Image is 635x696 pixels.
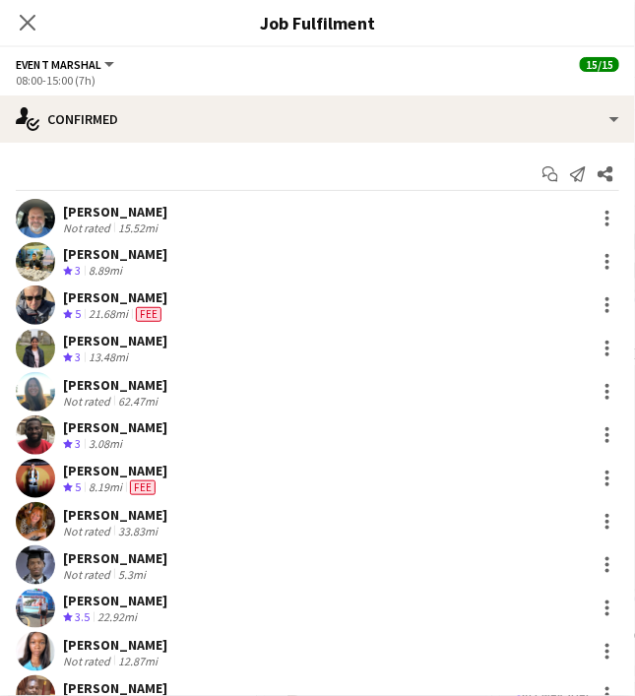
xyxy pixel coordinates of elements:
[75,436,81,451] span: 3
[75,306,81,321] span: 5
[94,609,141,626] div: 22.92mi
[75,479,81,494] span: 5
[63,332,167,349] div: [PERSON_NAME]
[114,394,161,409] div: 62.47mi
[85,263,126,280] div: 8.89mi
[63,549,167,567] div: [PERSON_NAME]
[63,418,167,436] div: [PERSON_NAME]
[16,73,619,88] div: 08:00-15:00 (7h)
[85,436,126,453] div: 3.08mi
[85,306,132,323] div: 21.68mi
[75,263,81,278] span: 3
[16,57,101,72] span: Event Marshal
[63,654,114,668] div: Not rated
[136,307,161,322] span: Fee
[63,394,114,409] div: Not rated
[132,306,165,323] div: Crew has different fees then in role
[63,592,167,609] div: [PERSON_NAME]
[580,57,619,72] span: 15/15
[75,609,90,624] span: 3.5
[114,567,150,582] div: 5.3mi
[63,636,167,654] div: [PERSON_NAME]
[63,288,167,306] div: [PERSON_NAME]
[63,524,114,538] div: Not rated
[114,654,161,668] div: 12.87mi
[85,349,132,366] div: 13.48mi
[75,349,81,364] span: 3
[114,221,161,235] div: 15.52mi
[63,376,167,394] div: [PERSON_NAME]
[130,480,156,495] span: Fee
[63,245,167,263] div: [PERSON_NAME]
[114,524,161,538] div: 33.83mi
[63,462,167,479] div: [PERSON_NAME]
[63,567,114,582] div: Not rated
[16,57,117,72] button: Event Marshal
[63,203,167,221] div: [PERSON_NAME]
[63,221,114,235] div: Not rated
[63,506,167,524] div: [PERSON_NAME]
[85,479,126,496] div: 8.19mi
[126,479,159,496] div: Crew has different fees then in role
